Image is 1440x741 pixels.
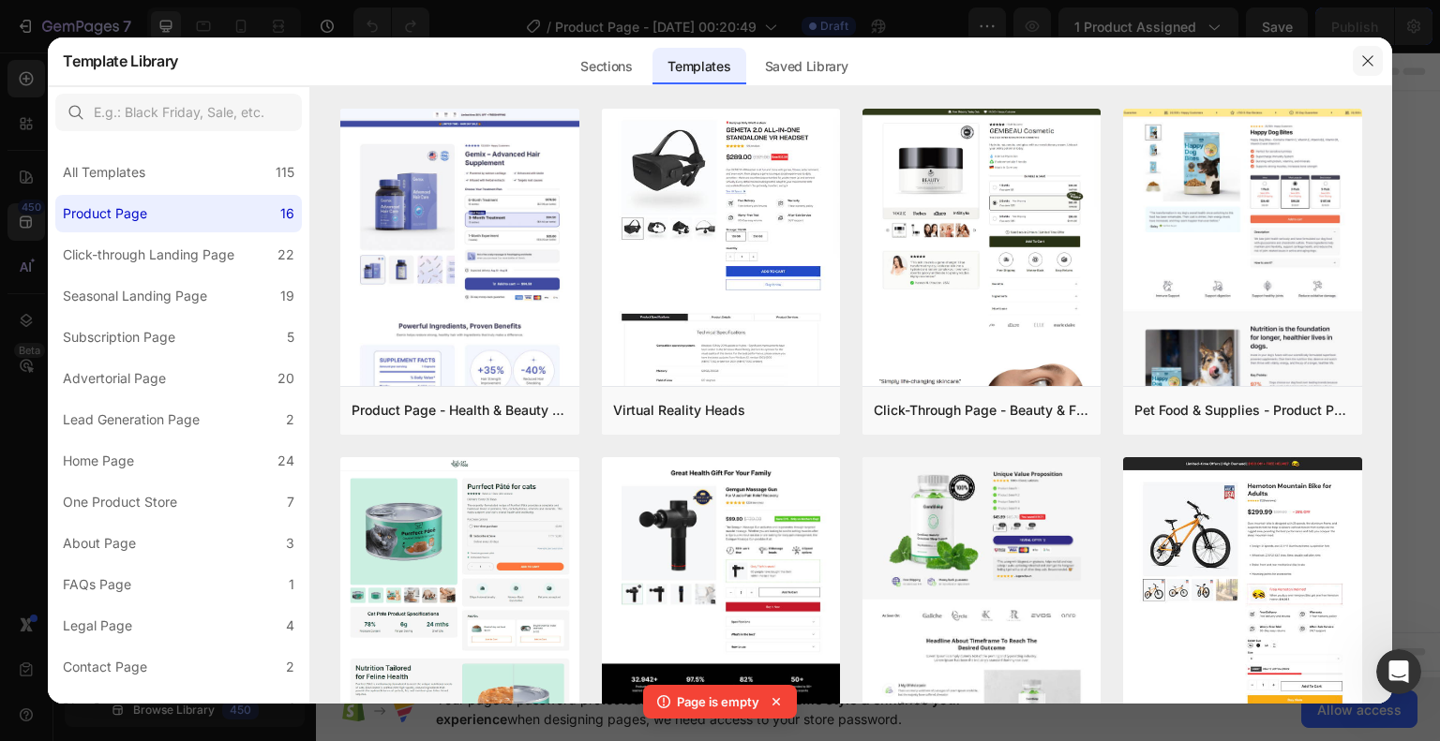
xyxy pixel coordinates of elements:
div: Saved Library [750,48,863,85]
span: Los mensajes del equipo se mostrarán aquí [45,345,331,363]
div: 1 [289,573,294,596]
div: 3 [286,532,294,555]
div: 2 [286,656,294,678]
span: Inicio [76,615,111,629]
div: About Page [63,532,136,555]
div: 4 [286,615,294,637]
div: Templates [652,48,745,85]
div: Advertorial Page [63,367,166,390]
div: 16 [280,202,294,225]
div: 2 [286,408,294,431]
div: Subscription Page [63,326,175,348]
h2: No hay mensajes [107,304,268,326]
div: 7 [287,491,294,513]
p: Page is empty [677,692,759,711]
div: Click-through Landing Page [63,244,234,266]
div: 115 [276,161,294,184]
div: FAQs Page [63,573,131,596]
div: Home Page [63,450,134,472]
div: 22 [277,244,294,266]
button: Mensajes [187,569,375,644]
input: E.g.: Black Friday, Sale, etc. [55,94,302,131]
div: All Templates [63,161,145,184]
div: One Product Store [63,491,177,513]
div: Cerrar [329,7,363,41]
button: Add elements [566,355,698,393]
div: 19 [280,285,294,307]
iframe: Intercom live chat [1376,649,1421,694]
div: Legal Page [63,615,132,637]
button: Envíanos un mensaje [80,511,296,549]
div: 20 [277,367,294,390]
div: Product Page - Health & Beauty - Hair Supplement [352,399,567,422]
div: Lead Generation Page [63,408,200,431]
div: Start with Generating from URL or image [437,460,689,475]
div: Click-Through Page - Beauty & Fitness - Cosmetic [874,399,1089,422]
div: 1 [289,697,294,719]
h2: Template Library [63,37,178,85]
div: Virtual Reality Heads [613,399,745,422]
div: Start with Sections from sidebar [449,318,676,340]
div: 24 [277,450,294,472]
div: Blog Post [63,697,121,719]
div: Pet Food & Supplies - Product Page with Bundle [1134,399,1350,422]
div: Sections [565,48,647,85]
h1: Mensajes [142,8,238,40]
div: Seasonal Landing Page [63,285,207,307]
button: Add sections [427,355,555,393]
div: Product Page [63,202,147,225]
div: Contact Page [63,656,147,678]
div: 5 [287,326,294,348]
span: Mensajes [247,615,316,629]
